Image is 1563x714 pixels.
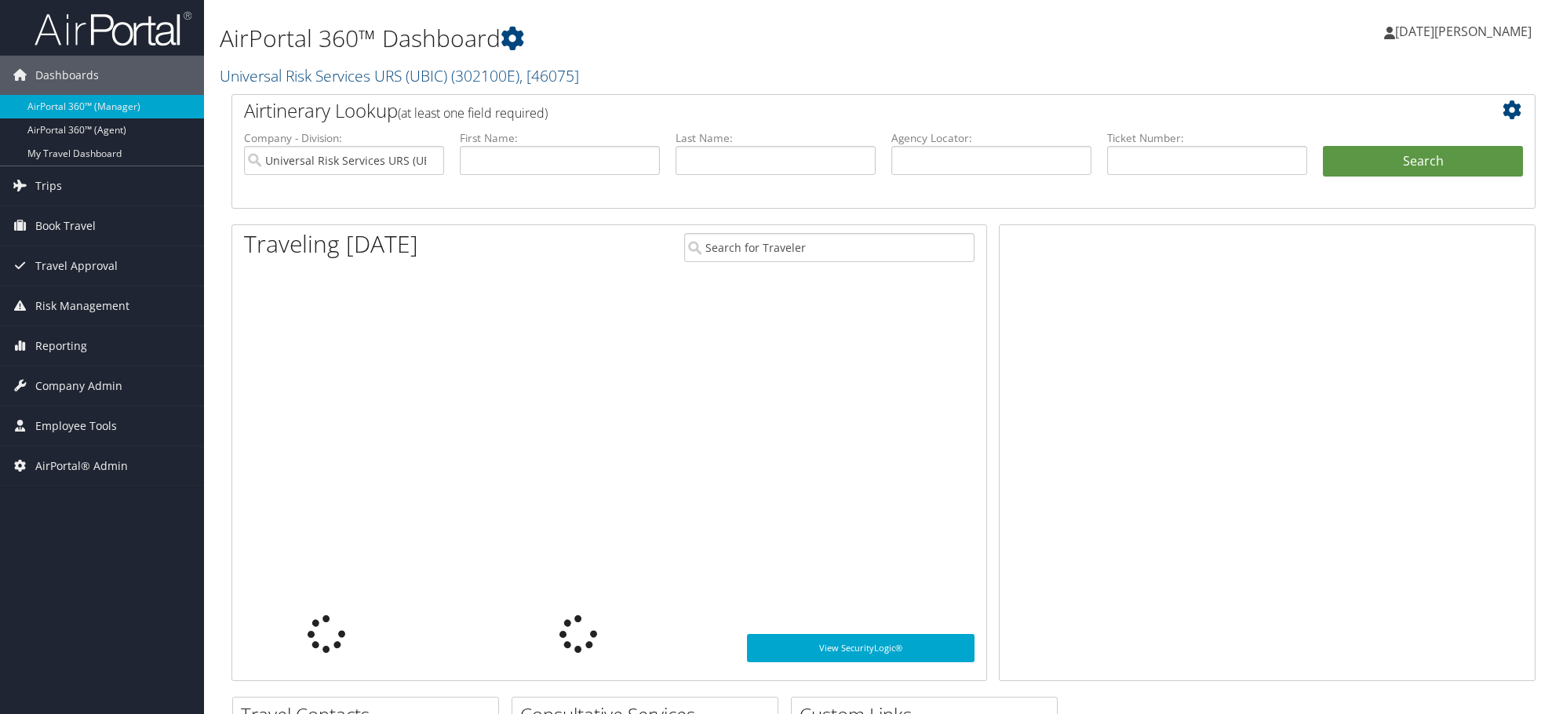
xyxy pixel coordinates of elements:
[1395,23,1532,40] span: [DATE][PERSON_NAME]
[35,166,62,206] span: Trips
[220,22,1105,55] h1: AirPortal 360™ Dashboard
[35,56,99,95] span: Dashboards
[519,65,579,86] span: , [ 46075 ]
[35,446,128,486] span: AirPortal® Admin
[398,104,548,122] span: (at least one field required)
[1323,146,1523,177] button: Search
[244,228,418,260] h1: Traveling [DATE]
[35,286,129,326] span: Risk Management
[35,206,96,246] span: Book Travel
[747,634,975,662] a: View SecurityLogic®
[244,130,444,146] label: Company - Division:
[35,406,117,446] span: Employee Tools
[35,246,118,286] span: Travel Approval
[1107,130,1307,146] label: Ticket Number:
[244,97,1415,124] h2: Airtinerary Lookup
[35,366,122,406] span: Company Admin
[451,65,519,86] span: ( 302100E )
[220,65,579,86] a: Universal Risk Services URS (UBIC)
[35,326,87,366] span: Reporting
[1384,8,1547,55] a: [DATE][PERSON_NAME]
[35,10,191,47] img: airportal-logo.png
[460,130,660,146] label: First Name:
[676,130,876,146] label: Last Name:
[684,233,975,262] input: Search for Traveler
[891,130,1091,146] label: Agency Locator:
